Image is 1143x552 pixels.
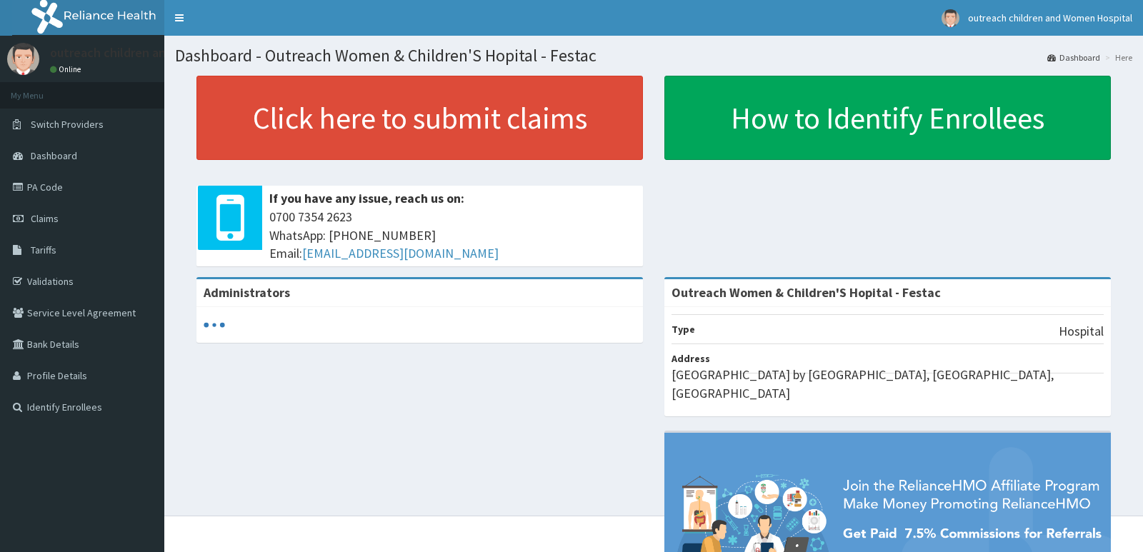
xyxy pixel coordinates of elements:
[204,314,225,336] svg: audio-loading
[1059,322,1104,341] p: Hospital
[175,46,1132,65] h1: Dashboard - Outreach Women & Children'S Hopital - Festac
[196,76,643,160] a: Click here to submit claims
[968,11,1132,24] span: outreach children and Women Hospital
[1047,51,1100,64] a: Dashboard
[269,208,636,263] span: 0700 7354 2623 WhatsApp: [PHONE_NUMBER] Email:
[204,284,290,301] b: Administrators
[672,284,941,301] strong: Outreach Women & Children'S Hopital - Festac
[31,149,77,162] span: Dashboard
[31,118,104,131] span: Switch Providers
[672,323,695,336] b: Type
[50,64,84,74] a: Online
[50,46,267,59] p: outreach children and Women Hospital
[31,244,56,256] span: Tariffs
[269,190,464,206] b: If you have any issue, reach us on:
[1102,51,1132,64] li: Here
[31,212,59,225] span: Claims
[942,9,959,27] img: User Image
[7,43,39,75] img: User Image
[672,366,1104,402] p: [GEOGRAPHIC_DATA] by [GEOGRAPHIC_DATA], [GEOGRAPHIC_DATA], [GEOGRAPHIC_DATA]
[302,245,499,261] a: [EMAIL_ADDRESS][DOMAIN_NAME]
[664,76,1111,160] a: How to Identify Enrollees
[672,352,710,365] b: Address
